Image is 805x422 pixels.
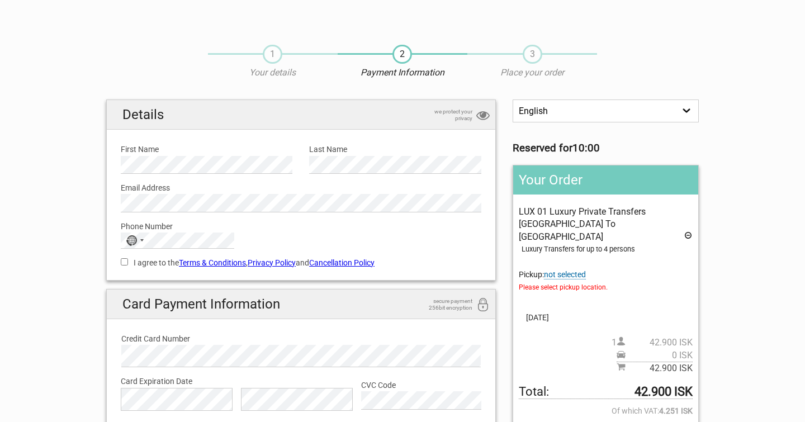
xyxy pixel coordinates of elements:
[309,143,481,155] label: Last Name
[361,379,481,391] label: CVC Code
[263,45,282,64] span: 1
[519,281,693,293] span: Please select pickup location.
[626,349,693,362] span: 0 ISK
[121,257,481,269] label: I agree to the , and
[467,67,597,79] p: Place your order
[179,258,246,267] a: Terms & Conditions
[634,386,693,398] strong: 42.900 ISK
[519,206,646,242] span: LUX 01 Luxury Private Transfers [GEOGRAPHIC_DATA] To [GEOGRAPHIC_DATA]
[476,298,490,313] i: 256bit encryption
[544,270,586,279] span: Change pickup place
[208,67,338,79] p: Your details
[626,362,693,374] span: 42.900 ISK
[416,108,472,122] span: we protect your privacy
[338,67,467,79] p: Payment Information
[121,220,481,233] label: Phone Number
[519,311,693,324] span: [DATE]
[121,182,481,194] label: Email Address
[659,405,693,417] strong: 4.251 ISK
[121,333,481,345] label: Credit Card Number
[476,108,490,124] i: privacy protection
[626,336,693,349] span: 42.900 ISK
[309,258,375,267] a: Cancellation Policy
[612,336,693,349] span: 1 person(s)
[522,243,693,255] div: Luxury Transfers for up to 4 persons
[513,165,698,195] h2: Your Order
[121,143,292,155] label: First Name
[519,386,693,399] span: Total to be paid
[617,349,693,362] span: Pickup price
[107,100,495,130] h2: Details
[572,142,600,154] strong: 10:00
[392,45,412,64] span: 2
[121,375,481,387] label: Card Expiration Date
[513,142,699,154] h3: Reserved for
[617,362,693,374] span: Subtotal
[248,258,296,267] a: Privacy Policy
[523,45,542,64] span: 3
[416,298,472,311] span: secure payment 256bit encryption
[519,270,693,293] span: Pickup:
[107,290,495,319] h2: Card Payment Information
[121,233,149,248] button: Selected country
[519,405,693,417] span: Of which VAT:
